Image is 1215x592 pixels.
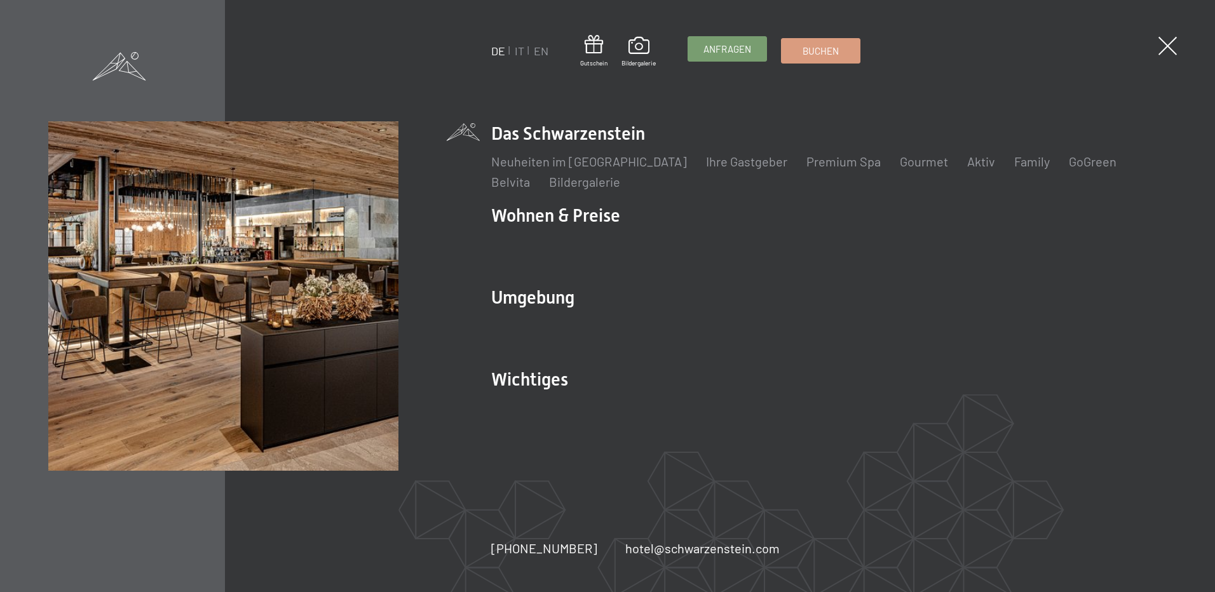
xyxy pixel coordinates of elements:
a: Anfragen [688,37,766,61]
span: Bildergalerie [621,58,656,67]
a: Aktiv [967,154,995,169]
a: hotel@schwarzenstein.com [625,539,780,557]
a: DE [491,44,505,58]
a: Bildergalerie [549,174,620,189]
span: Gutschein [580,58,607,67]
a: GoGreen [1069,154,1117,169]
a: [PHONE_NUMBER] [491,539,597,557]
a: Bildergalerie [621,37,656,67]
a: Premium Spa [806,154,881,169]
a: Belvita [491,174,530,189]
span: [PHONE_NUMBER] [491,541,597,556]
a: EN [534,44,548,58]
a: Family [1014,154,1050,169]
a: Ihre Gastgeber [706,154,787,169]
a: Neuheiten im [GEOGRAPHIC_DATA] [491,154,687,169]
span: Buchen [803,44,839,58]
span: Anfragen [703,43,751,56]
a: Gourmet [900,154,948,169]
a: IT [515,44,524,58]
a: Buchen [782,39,860,63]
a: Gutschein [580,35,607,67]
